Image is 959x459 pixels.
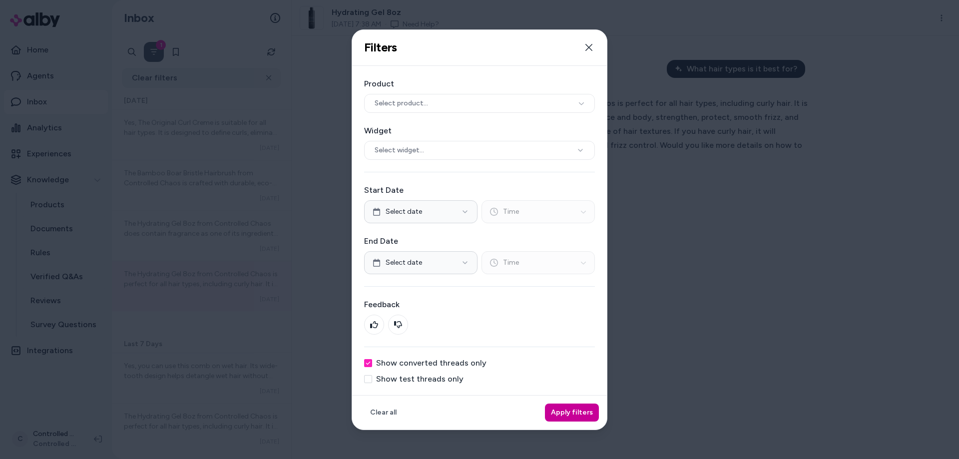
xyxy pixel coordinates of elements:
h2: Filters [364,40,397,55]
label: Feedback [364,299,595,311]
button: Clear all [364,404,403,422]
label: End Date [364,235,595,247]
span: Select product... [375,98,428,108]
button: Select date [364,200,478,223]
button: Apply filters [545,404,599,422]
label: Widget [364,125,595,137]
span: Select date [386,207,422,217]
label: Product [364,78,595,90]
span: Select date [386,258,422,268]
label: Start Date [364,184,595,196]
label: Show test threads only [376,375,464,383]
label: Show converted threads only [376,359,486,367]
button: Select date [364,251,478,274]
